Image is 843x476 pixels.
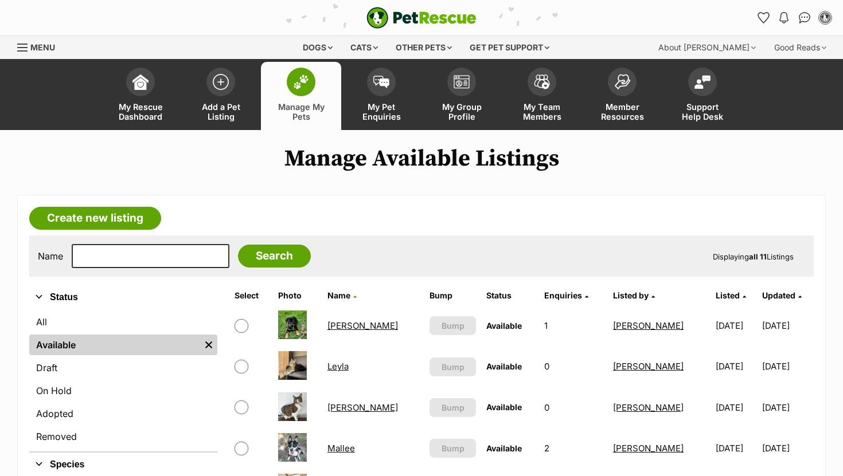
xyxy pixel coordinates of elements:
[711,388,762,427] td: [DATE]
[29,426,217,447] a: Removed
[799,12,811,23] img: chat-41dd97257d64d25036548639549fe6c8038ab92f7586957e7f3b1b290dea8141.svg
[373,76,389,88] img: pet-enquiries-icon-7e3ad2cf08bfb03b45e93fb7055b45f3efa6380592205ae92323e6603595dc1f.svg
[430,357,476,376] button: Bump
[327,320,398,331] a: [PERSON_NAME]
[181,62,261,130] a: Add a Pet Listing
[540,347,607,386] td: 0
[29,380,217,401] a: On Hold
[29,309,217,451] div: Status
[502,62,582,130] a: My Team Members
[327,443,355,454] a: Mallee
[716,290,746,300] a: Listed
[30,42,55,52] span: Menu
[713,252,794,261] span: Displaying Listings
[762,306,813,345] td: [DATE]
[540,306,607,345] td: 1
[29,403,217,424] a: Adopted
[29,207,161,230] a: Create new listing
[650,36,764,59] div: About [PERSON_NAME]
[327,402,398,413] a: [PERSON_NAME]
[29,357,217,378] a: Draft
[275,102,327,121] span: Manage My Pets
[29,312,217,332] a: All
[356,102,407,121] span: My Pet Enquiries
[366,7,477,29] img: logo-e224e6f780fb5917bec1dbf3a21bbac754714ae5b6737aabdf751b685950b380.svg
[613,361,684,372] a: [PERSON_NAME]
[430,398,476,417] button: Bump
[779,12,789,23] img: notifications-46538b983faf8c2785f20acdc204bb7945ddae34d4c08c2a6579f10ce5e182be.svg
[613,320,684,331] a: [PERSON_NAME]
[295,36,341,59] div: Dogs
[762,347,813,386] td: [DATE]
[293,74,309,89] img: manage-my-pets-icon-02211641906a0b7f246fdf0571729dbe1e7629f14944591b6c1af311fb30b64b.svg
[29,290,217,305] button: Status
[486,361,522,371] span: Available
[540,428,607,468] td: 2
[342,36,386,59] div: Cats
[29,457,217,472] button: Species
[486,402,522,412] span: Available
[132,74,149,90] img: dashboard-icon-eb2f2d2d3e046f16d808141f083e7271f6b2e854fb5c12c21221c1fb7104beca.svg
[716,290,740,300] span: Listed
[516,102,568,121] span: My Team Members
[442,320,465,332] span: Bump
[327,361,349,372] a: Leyla
[711,306,762,345] td: [DATE]
[540,388,607,427] td: 0
[29,335,200,355] a: Available
[38,251,63,261] label: Name
[749,252,767,261] strong: all 11
[482,286,538,305] th: Status
[754,9,834,27] ul: Account quick links
[677,102,728,121] span: Support Help Desk
[430,439,476,458] button: Bump
[454,75,470,89] img: group-profile-icon-3fa3cf56718a62981997c0bc7e787c4b2cf8bcc04b72c1350f741eb67cf2f40e.svg
[17,36,63,57] a: Menu
[261,62,341,130] a: Manage My Pets
[613,443,684,454] a: [PERSON_NAME]
[430,316,476,335] button: Bump
[596,102,648,121] span: Member Resources
[762,388,813,427] td: [DATE]
[534,74,550,89] img: team-members-icon-5396bd8760b3fe7c0b43da4ab00e1e3bb1a5d9ba89233759b79545d2d3fc5d0d.svg
[544,290,588,300] a: Enquiries
[388,36,460,59] div: Other pets
[486,321,522,331] span: Available
[115,102,166,121] span: My Rescue Dashboard
[327,290,350,300] span: Name
[662,62,743,130] a: Support Help Desk
[711,428,762,468] td: [DATE]
[711,347,762,386] td: [DATE]
[100,62,181,130] a: My Rescue Dashboard
[694,75,711,89] img: help-desk-icon-fdf02630f3aa405de69fd3d07c3f3aa587a6932b1a1747fa1d2bba05be0121f9.svg
[200,335,217,355] a: Remove filter
[816,9,834,27] button: My account
[614,74,630,89] img: member-resources-icon-8e73f808a243e03378d46382f2149f9095a855e16c252ad45f914b54edf8863c.svg
[195,102,247,121] span: Add a Pet Listing
[762,428,813,468] td: [DATE]
[230,286,272,305] th: Select
[366,7,477,29] a: PetRescue
[442,402,465,414] span: Bump
[486,443,522,453] span: Available
[582,62,662,130] a: Member Resources
[762,290,795,300] span: Updated
[613,290,649,300] span: Listed by
[425,286,481,305] th: Bump
[421,62,502,130] a: My Group Profile
[795,9,814,27] a: Conversations
[544,290,582,300] span: translation missing: en.admin.listings.index.attributes.enquiries
[754,9,772,27] a: Favourites
[341,62,421,130] a: My Pet Enquiries
[613,402,684,413] a: [PERSON_NAME]
[462,36,557,59] div: Get pet support
[775,9,793,27] button: Notifications
[442,361,465,373] span: Bump
[213,74,229,90] img: add-pet-listing-icon-0afa8454b4691262ce3f59096e99ab1cd57d4a30225e0717b998d2c9b9846f56.svg
[613,290,655,300] a: Listed by
[274,286,322,305] th: Photo
[327,290,357,300] a: Name
[819,12,831,23] img: Aimee Paltridge profile pic
[442,442,465,454] span: Bump
[762,290,802,300] a: Updated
